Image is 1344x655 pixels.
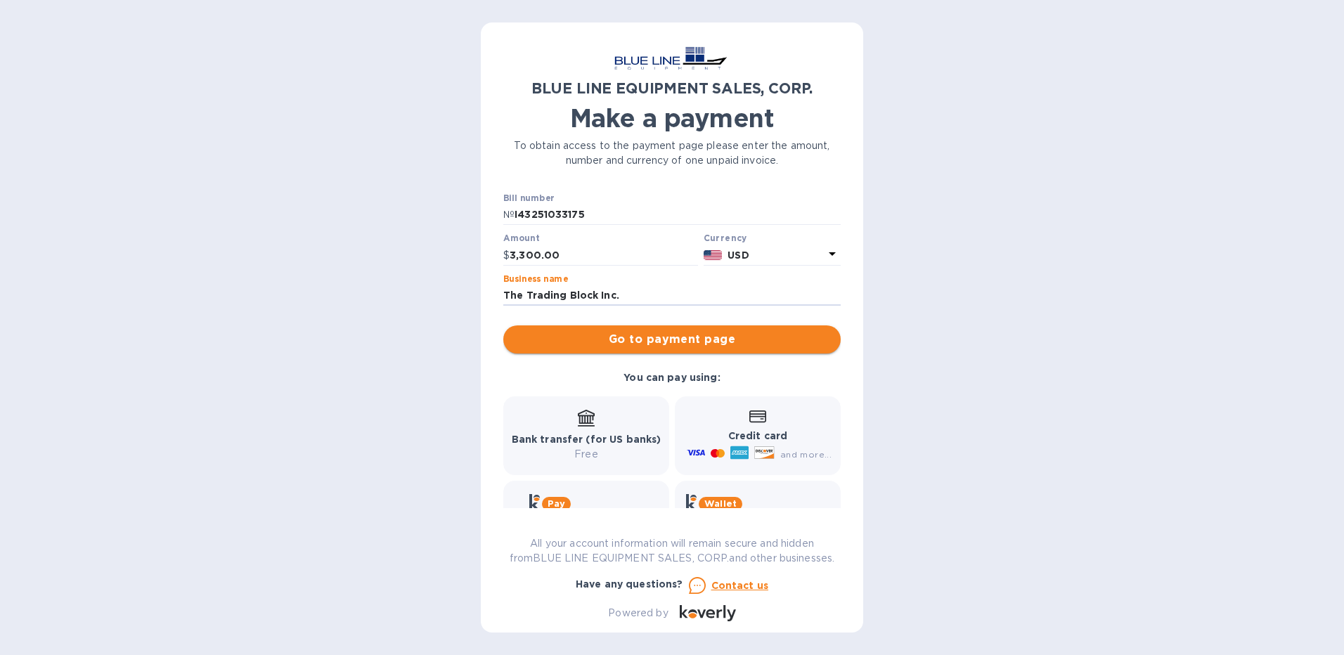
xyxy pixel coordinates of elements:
[510,245,698,266] input: 0.00
[711,580,769,591] u: Contact us
[515,331,829,348] span: Go to payment page
[608,606,668,621] p: Powered by
[503,325,841,354] button: Go to payment page
[780,449,832,460] span: and more...
[503,248,510,263] p: $
[503,138,841,168] p: To obtain access to the payment page please enter the amount, number and currency of one unpaid i...
[512,447,661,462] p: Free
[503,235,539,243] label: Amount
[512,434,661,445] b: Bank transfer (for US banks)
[503,536,841,566] p: All your account information will remain secure and hidden from BLUE LINE EQUIPMENT SALES, CORP. ...
[623,372,720,383] b: You can pay using:
[531,79,813,97] b: BLUE LINE EQUIPMENT SALES, CORP.
[548,498,565,509] b: Pay
[704,498,737,509] b: Wallet
[704,233,747,243] b: Currency
[728,430,787,441] b: Credit card
[515,205,841,226] input: Enter bill number
[503,207,515,222] p: №
[728,249,749,261] b: USD
[503,285,841,306] input: Enter business name
[503,194,554,202] label: Bill number
[503,103,841,133] h1: Make a payment
[704,250,723,260] img: USD
[503,275,568,283] label: Business name
[576,578,683,590] b: Have any questions?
